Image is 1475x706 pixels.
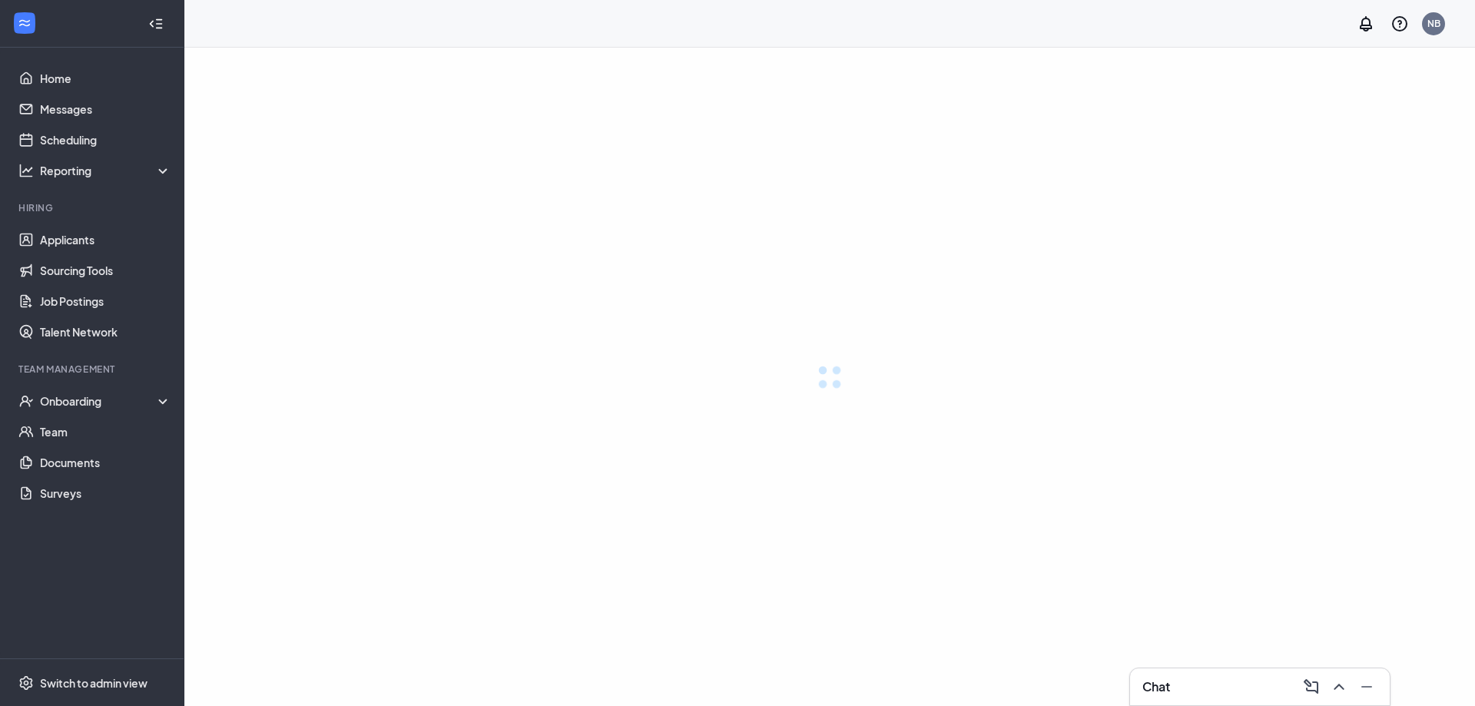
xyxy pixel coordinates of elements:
[40,317,171,347] a: Talent Network
[1330,678,1348,696] svg: ChevronUp
[1357,678,1376,696] svg: Minimize
[18,393,34,409] svg: UserCheck
[1302,678,1321,696] svg: ComposeMessage
[40,224,171,255] a: Applicants
[40,393,172,409] div: Onboarding
[148,16,164,31] svg: Collapse
[1353,675,1377,699] button: Minimize
[18,363,168,376] div: Team Management
[1390,15,1409,33] svg: QuestionInfo
[1357,15,1375,33] svg: Notifications
[40,286,171,317] a: Job Postings
[1298,675,1322,699] button: ComposeMessage
[18,163,34,178] svg: Analysis
[18,201,168,214] div: Hiring
[1142,678,1170,695] h3: Chat
[40,675,147,691] div: Switch to admin view
[40,255,171,286] a: Sourcing Tools
[40,416,171,447] a: Team
[17,15,32,31] svg: WorkstreamLogo
[40,163,172,178] div: Reporting
[40,124,171,155] a: Scheduling
[40,478,171,509] a: Surveys
[1427,17,1440,30] div: NB
[40,447,171,478] a: Documents
[18,675,34,691] svg: Settings
[40,63,171,94] a: Home
[40,94,171,124] a: Messages
[1325,675,1350,699] button: ChevronUp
